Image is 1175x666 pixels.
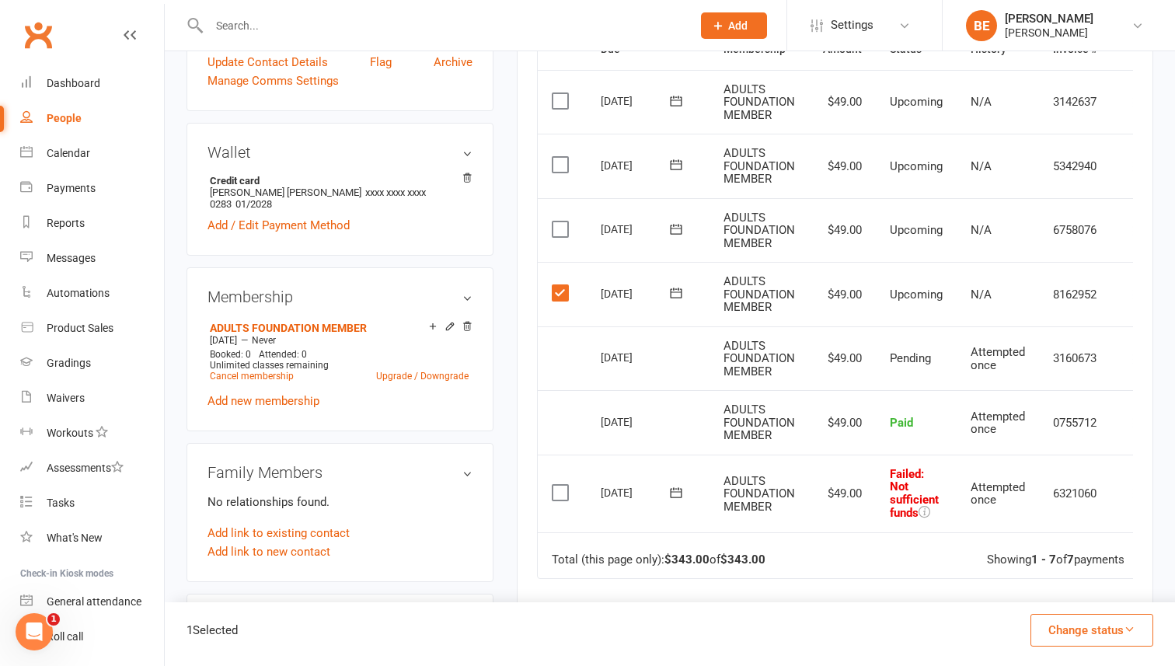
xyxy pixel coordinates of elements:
[207,394,319,408] a: Add new membership
[971,223,992,237] span: N/A
[235,198,272,210] span: 01/2028
[1039,134,1111,198] td: 5342940
[207,144,472,161] h3: Wallet
[20,381,164,416] a: Waivers
[809,326,876,391] td: $49.00
[47,462,124,474] div: Assessments
[1005,26,1093,40] div: [PERSON_NAME]
[890,416,913,430] span: Paid
[20,521,164,556] a: What's New
[1039,262,1111,326] td: 8162952
[207,493,472,511] p: No relationships found.
[552,553,765,567] div: Total (this page only): of
[47,392,85,404] div: Waivers
[809,455,876,532] td: $49.00
[20,241,164,276] a: Messages
[1031,553,1056,567] strong: 1 - 7
[1039,70,1111,134] td: 3142637
[601,217,672,241] div: [DATE]
[47,427,93,439] div: Workouts
[723,146,795,186] span: ADULTS FOUNDATION MEMBER
[207,71,339,90] a: Manage Comms Settings
[831,8,873,43] span: Settings
[376,371,469,382] a: Upgrade / Downgrade
[16,613,53,650] iframe: Intercom live chat
[701,12,767,39] button: Add
[187,621,238,640] div: 1
[206,334,472,347] div: —
[971,288,992,302] span: N/A
[1039,198,1111,263] td: 6758076
[193,623,238,637] span: Selected
[809,70,876,134] td: $49.00
[204,15,681,37] input: Search...
[47,77,100,89] div: Dashboard
[971,480,1025,507] span: Attempted once
[809,390,876,455] td: $49.00
[210,335,237,346] span: [DATE]
[210,349,251,360] span: Booked: 0
[987,553,1124,567] div: Showing of payments
[20,584,164,619] a: General attendance kiosk mode
[1039,455,1111,532] td: 6321060
[207,542,330,561] a: Add link to new contact
[47,287,110,299] div: Automations
[890,159,943,173] span: Upcoming
[19,16,58,54] a: Clubworx
[723,274,795,314] span: ADULTS FOUNDATION MEMBER
[20,346,164,381] a: Gradings
[47,112,82,124] div: People
[1005,12,1093,26] div: [PERSON_NAME]
[210,322,367,334] a: ADULTS FOUNDATION MEMBER
[723,339,795,378] span: ADULTS FOUNDATION MEMBER
[47,182,96,194] div: Payments
[723,82,795,122] span: ADULTS FOUNDATION MEMBER
[890,467,939,521] span: Failed
[20,451,164,486] a: Assessments
[723,403,795,442] span: ADULTS FOUNDATION MEMBER
[1030,614,1153,647] button: Change status
[434,53,472,71] a: Archive
[1039,326,1111,391] td: 3160673
[601,281,672,305] div: [DATE]
[966,10,997,41] div: BE
[971,159,992,173] span: N/A
[809,262,876,326] td: $49.00
[601,153,672,177] div: [DATE]
[1067,553,1074,567] strong: 7
[20,66,164,101] a: Dashboard
[210,360,329,371] span: Unlimited classes remaining
[1039,390,1111,455] td: 0755712
[720,553,765,567] strong: $343.00
[601,480,672,504] div: [DATE]
[809,134,876,198] td: $49.00
[890,95,943,109] span: Upcoming
[20,486,164,521] a: Tasks
[47,217,85,229] div: Reports
[47,147,90,159] div: Calendar
[210,187,426,210] span: xxxx xxxx xxxx 0283
[207,53,328,71] a: Update Contact Details
[971,95,992,109] span: N/A
[207,173,472,212] li: [PERSON_NAME] [PERSON_NAME]
[20,311,164,346] a: Product Sales
[20,276,164,311] a: Automations
[47,613,60,626] span: 1
[601,89,672,113] div: [DATE]
[47,630,83,643] div: Roll call
[971,410,1025,437] span: Attempted once
[890,351,931,365] span: Pending
[20,101,164,136] a: People
[47,595,141,608] div: General attendance
[207,216,350,235] a: Add / Edit Payment Method
[207,288,472,305] h3: Membership
[210,371,294,382] a: Cancel membership
[890,288,943,302] span: Upcoming
[252,335,276,346] span: Never
[890,223,943,237] span: Upcoming
[664,553,710,567] strong: $343.00
[971,345,1025,372] span: Attempted once
[728,19,748,32] span: Add
[207,464,472,481] h3: Family Members
[723,474,795,514] span: ADULTS FOUNDATION MEMBER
